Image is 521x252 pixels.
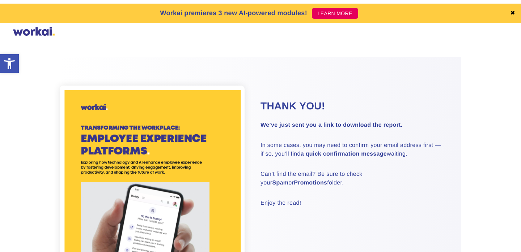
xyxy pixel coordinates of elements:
a: LEARN MORE [312,8,358,19]
h2: Thank you! [260,99,443,113]
p: In some cases, you may need to confirm your email address first — if so, you’ll find waiting. [260,141,443,158]
strong: Spam [272,180,288,186]
strong: Promotions [294,180,327,186]
p: Workai premieres 3 new AI-powered modules! [160,8,307,18]
p: Enjoy the read! [260,199,443,208]
p: Can’t find the email? Be sure to check your or folder. [260,170,443,187]
strong: a quick confirmation message [301,151,387,157]
strong: We’ve just sent you a link to download the report. [260,122,403,128]
a: ✖ [510,10,515,16]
